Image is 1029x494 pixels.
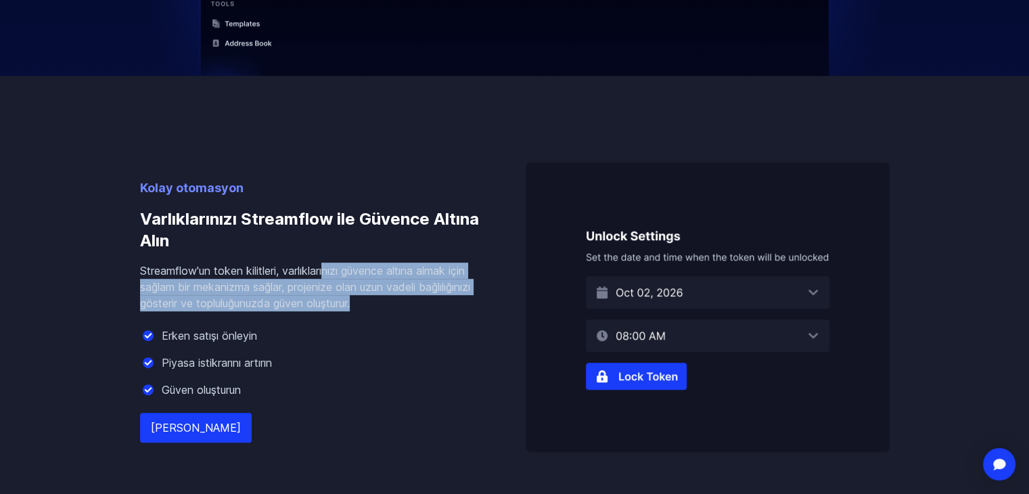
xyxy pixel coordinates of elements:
a: [PERSON_NAME] [140,413,252,443]
font: Varlıklarınızı Streamflow ile Güvence Altına Alın [140,209,479,250]
font: Güven oluşturun [162,383,241,397]
font: Kolay otomasyon [140,181,244,195]
font: [PERSON_NAME] [151,421,241,434]
font: Streamflow'un token kilitleri, varlıklarınızı güvence altına almak için sağlam bir mekanizma sağl... [140,264,470,310]
div: Open Intercom Messenger [983,448,1015,480]
img: Varlıklarınızı Streamflow ile Güvence Altına Alın [526,162,890,452]
font: Erken satışı önleyin [162,329,257,342]
font: Piyasa istikrarını artırın [162,356,272,369]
